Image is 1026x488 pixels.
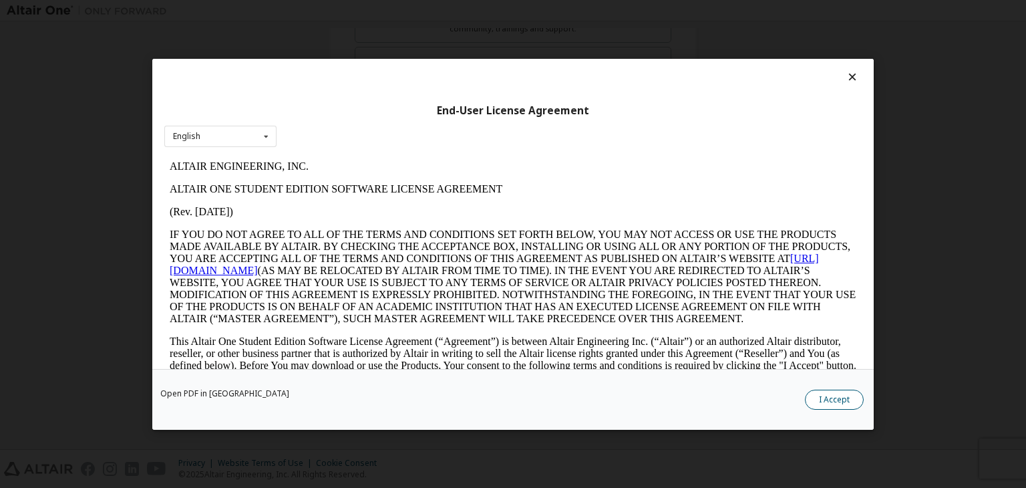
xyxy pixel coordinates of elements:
a: Open PDF in [GEOGRAPHIC_DATA] [160,390,289,398]
p: ALTAIR ONE STUDENT EDITION SOFTWARE LICENSE AGREEMENT [5,28,692,40]
p: (Rev. [DATE]) [5,51,692,63]
div: End-User License Agreement [164,104,862,117]
a: [URL][DOMAIN_NAME] [5,98,655,121]
p: IF YOU DO NOT AGREE TO ALL OF THE TERMS AND CONDITIONS SET FORTH BELOW, YOU MAY NOT ACCESS OR USE... [5,74,692,170]
p: This Altair One Student Edition Software License Agreement (“Agreement”) is between Altair Engine... [5,180,692,229]
p: ALTAIR ENGINEERING, INC. [5,5,692,17]
button: I Accept [805,390,864,410]
div: English [173,132,200,140]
